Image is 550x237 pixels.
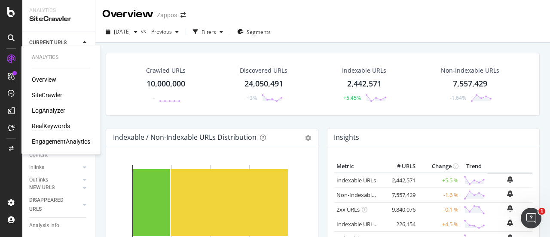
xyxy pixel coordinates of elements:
div: 7,557,429 [453,78,487,89]
span: vs [141,28,148,35]
div: bell-plus [507,219,513,226]
a: RealKeywords [32,122,70,130]
div: gear [305,135,311,141]
span: 1 [538,208,545,215]
div: +3% [247,94,257,102]
div: 24,050,491 [244,78,283,89]
a: EngagementAnalytics [32,137,90,146]
div: Content [29,151,48,160]
a: Outlinks [29,175,80,185]
div: Crawled URLs [146,66,186,75]
span: Segments [247,28,271,36]
div: bell-plus [507,176,513,183]
span: Previous [148,28,172,35]
div: Outlinks [29,175,48,185]
div: Analytics [32,54,90,61]
td: 226,154 [383,217,418,231]
div: Non-Indexable URLs [441,66,499,75]
div: SiteCrawler [29,14,88,24]
button: [DATE] [102,25,141,39]
div: Filters [202,28,216,36]
div: Indexable URLs [342,66,386,75]
div: 10,000,000 [147,78,185,89]
th: Metric [334,160,383,173]
div: bell-plus [507,205,513,212]
div: DISAPPEARED URLS [29,196,73,214]
a: Inlinks [29,163,80,172]
div: Zappos [157,11,177,19]
button: Filters [189,25,226,39]
div: Discovered URLs [240,66,287,75]
td: 2,442,571 [383,173,418,188]
a: Indexable URLs with Bad H1 [336,220,408,228]
td: +4.5 % [418,217,461,231]
a: Content [29,151,89,160]
div: Indexable / Non-Indexable URLs Distribution [113,133,257,142]
div: - [153,94,155,102]
td: 9,840,076 [383,202,418,217]
a: Indexable URLs [336,176,376,184]
th: Change [418,160,461,173]
div: bell-plus [507,190,513,197]
a: Non-Indexable URLs [336,191,389,199]
a: 2xx URLs [336,206,360,213]
div: -1.64% [450,94,466,102]
a: Overview [32,75,56,84]
span: 2025 Sep. 22nd [114,28,131,35]
div: +5.45% [343,94,361,102]
a: Analysis Info [29,221,89,230]
td: -0.1 % [418,202,461,217]
button: Segments [234,25,274,39]
a: DISAPPEARED URLS [29,196,80,214]
div: CURRENT URLS [29,38,67,47]
iframe: Intercom live chat [521,208,541,228]
div: Overview [102,7,153,22]
div: Inlinks [29,163,44,172]
td: -1.6 % [418,188,461,202]
a: NEW URLS [29,183,80,192]
button: Previous [148,25,182,39]
td: 7,557,429 [383,188,418,202]
div: Analysis Info [29,221,59,230]
th: # URLS [383,160,418,173]
div: NEW URLS [29,183,55,192]
div: 2,442,571 [347,78,382,89]
h4: Insights [334,132,359,143]
th: Trend [461,160,487,173]
a: SiteCrawler [32,91,62,99]
td: +5.5 % [418,173,461,188]
div: Analytics [29,7,88,14]
div: arrow-right-arrow-left [180,12,186,18]
a: CURRENT URLS [29,38,80,47]
a: LogAnalyzer [32,106,65,115]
